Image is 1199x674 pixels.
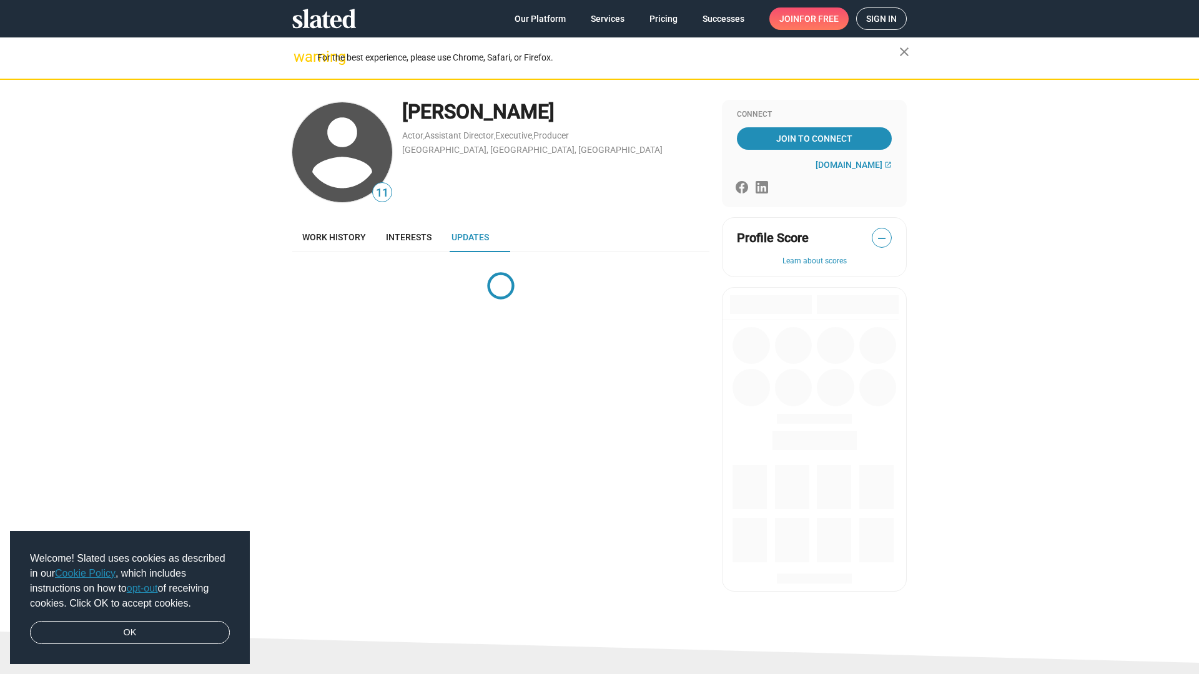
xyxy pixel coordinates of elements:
a: Updates [442,222,499,252]
span: [DOMAIN_NAME] [816,160,882,170]
span: Join [779,7,839,30]
mat-icon: open_in_new [884,161,892,168]
span: Profile Score [737,230,809,247]
a: Joinfor free [769,7,849,30]
a: Our Platform [505,7,576,30]
span: Services [591,7,624,30]
span: Work history [302,232,366,242]
span: , [532,133,533,140]
a: Producer [533,130,569,140]
div: [PERSON_NAME] [402,99,709,125]
button: Learn about scores [737,256,892,266]
a: opt-out [127,583,158,593]
a: Sign in [856,7,907,30]
div: For the best experience, please use Chrome, Safari, or Firefox. [317,49,899,66]
span: — [872,230,891,247]
a: Interests [376,222,442,252]
span: Join To Connect [739,127,889,150]
span: Welcome! Slated uses cookies as described in our , which includes instructions on how to of recei... [30,551,230,611]
mat-icon: close [897,44,912,59]
a: Cookie Policy [55,568,116,579]
span: Pricing [649,7,678,30]
span: Interests [386,232,432,242]
a: Join To Connect [737,127,892,150]
span: Our Platform [515,7,566,30]
a: Services [581,7,634,30]
div: cookieconsent [10,531,250,665]
a: [GEOGRAPHIC_DATA], [GEOGRAPHIC_DATA], [GEOGRAPHIC_DATA] [402,145,663,155]
span: , [494,133,495,140]
span: Successes [703,7,744,30]
div: Connect [737,110,892,120]
span: Sign in [866,8,897,29]
span: Updates [451,232,489,242]
a: Actor [402,130,423,140]
span: , [423,133,425,140]
a: Pricing [639,7,688,30]
a: Successes [693,7,754,30]
a: Executive [495,130,532,140]
a: Assistant Director [425,130,494,140]
a: Work history [292,222,376,252]
a: [DOMAIN_NAME] [816,160,892,170]
span: for free [799,7,839,30]
span: 11 [373,185,392,202]
a: dismiss cookie message [30,621,230,645]
mat-icon: warning [294,49,308,64]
